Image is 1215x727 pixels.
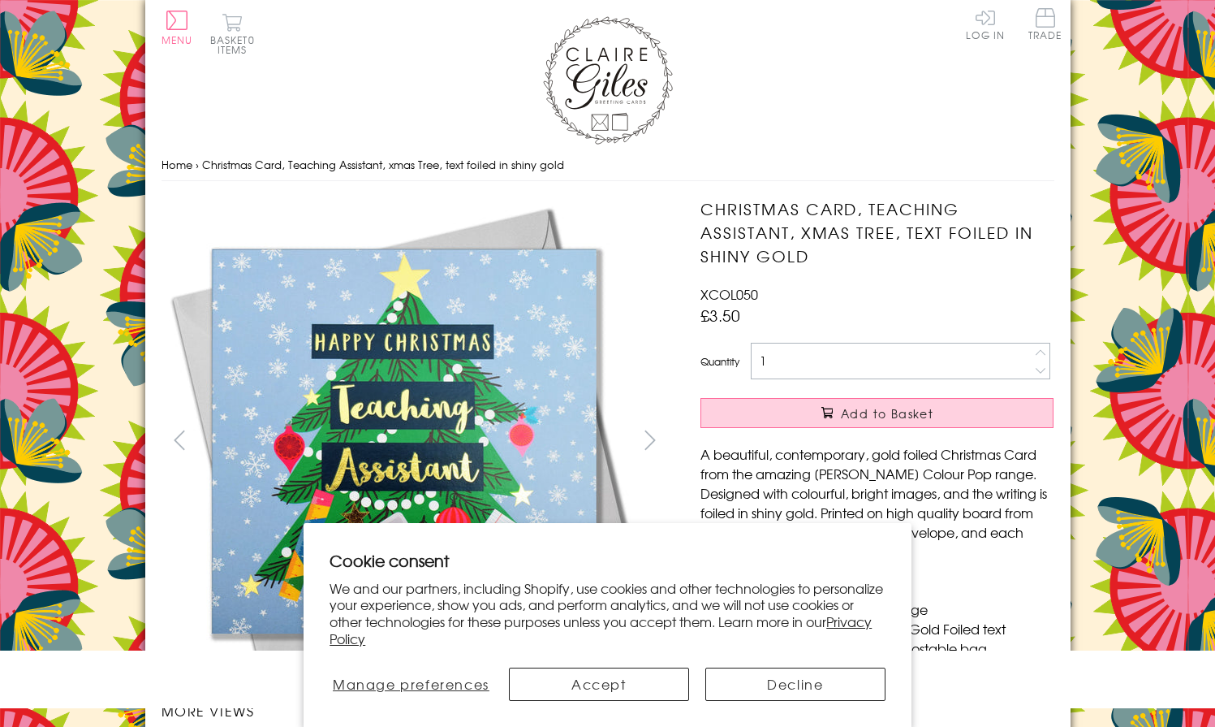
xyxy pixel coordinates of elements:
span: £3.50 [700,304,740,327]
button: Add to Basket [700,398,1053,428]
img: Christmas Card, Teaching Assistant, xmas Tree, text foiled in shiny gold [668,197,1155,685]
span: Trade [1028,8,1062,40]
a: Trade [1028,8,1062,43]
button: prev [162,422,198,458]
span: XCOL050 [700,284,758,304]
span: 0 items [218,32,255,57]
button: Menu [162,11,193,45]
span: Christmas Card, Teaching Assistant, xmas Tree, text foiled in shiny gold [202,157,564,172]
a: Home [162,157,192,172]
p: We and our partners, including Shopify, use cookies and other technologies to personalize your ex... [330,580,885,647]
button: Decline [705,668,885,701]
img: Christmas Card, Teaching Assistant, xmas Tree, text foiled in shiny gold [161,197,648,685]
a: Privacy Policy [330,612,872,648]
button: Accept [509,668,689,701]
h3: More views [162,701,669,721]
span: Menu [162,32,193,47]
span: Manage preferences [333,674,489,694]
button: Basket0 items [210,13,255,54]
nav: breadcrumbs [162,149,1054,182]
label: Quantity [700,354,739,369]
img: Claire Giles Greetings Cards [543,16,673,145]
button: Manage preferences [330,668,492,701]
h1: Christmas Card, Teaching Assistant, xmas Tree, text foiled in shiny gold [700,197,1053,267]
p: A beautiful, contemporary, gold foiled Christmas Card from the amazing [PERSON_NAME] Colour Pop r... [700,444,1053,561]
h2: Cookie consent [330,549,885,572]
a: Log In [966,8,1005,40]
span: › [196,157,199,172]
span: Add to Basket [841,405,933,422]
button: next [631,422,668,458]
